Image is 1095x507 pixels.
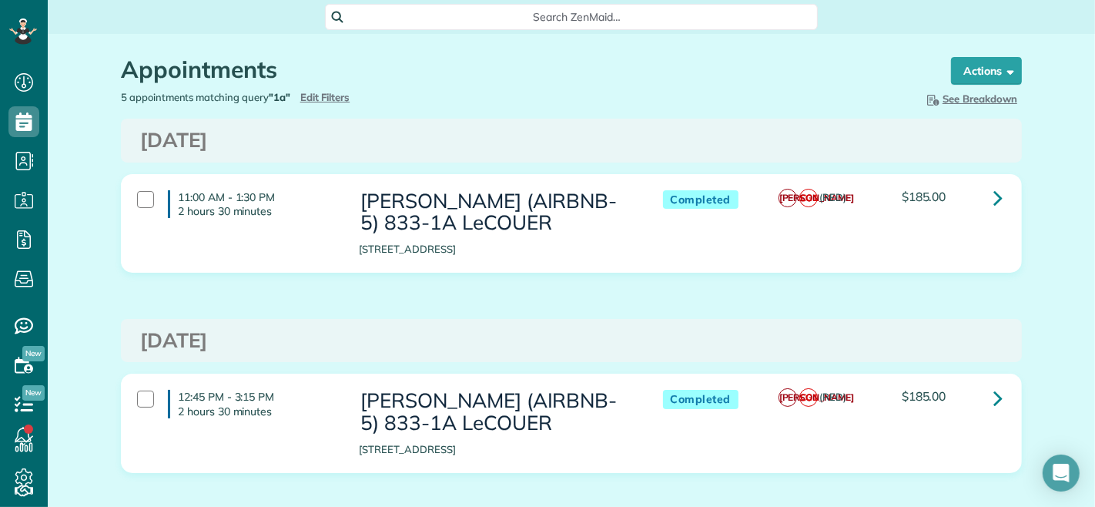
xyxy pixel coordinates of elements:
[22,385,45,401] span: New
[168,190,336,218] h4: 11:00 AM - 1:30 PM
[779,189,797,207] span: [PERSON_NAME]
[924,92,1017,105] span: See Breakdown
[359,442,631,457] p: [STREET_ADDRESS]
[663,190,739,210] span: Completed
[178,204,336,218] p: 2 hours 30 minutes
[779,388,797,407] span: [PERSON_NAME]
[902,388,946,404] span: $185.00
[919,90,1022,107] button: See Breakdown
[140,129,1003,152] h3: [DATE]
[178,405,336,418] p: 2 hours 30 minutes
[799,189,818,207] span: CG1
[359,190,631,234] h3: [PERSON_NAME] (AIRBNB-5) 833-1A LeCOUER
[300,91,350,103] a: Edit Filters
[22,346,45,361] span: New
[799,388,818,407] span: CG1
[121,57,922,82] h1: Appointments
[168,390,336,418] h4: 12:45 PM - 3:15 PM
[1043,455,1080,492] div: Open Intercom Messenger
[359,242,631,257] p: [STREET_ADDRESS]
[359,390,631,434] h3: [PERSON_NAME] (AIRBNB-5) 833-1A LeCOUER
[902,189,946,204] span: $185.00
[820,391,847,403] span: (RED)
[269,91,290,103] strong: "1a"
[951,57,1022,85] button: Actions
[663,390,739,409] span: Completed
[140,330,1003,352] h3: [DATE]
[820,191,847,203] span: (RED)
[109,90,571,105] div: 5 appointments matching query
